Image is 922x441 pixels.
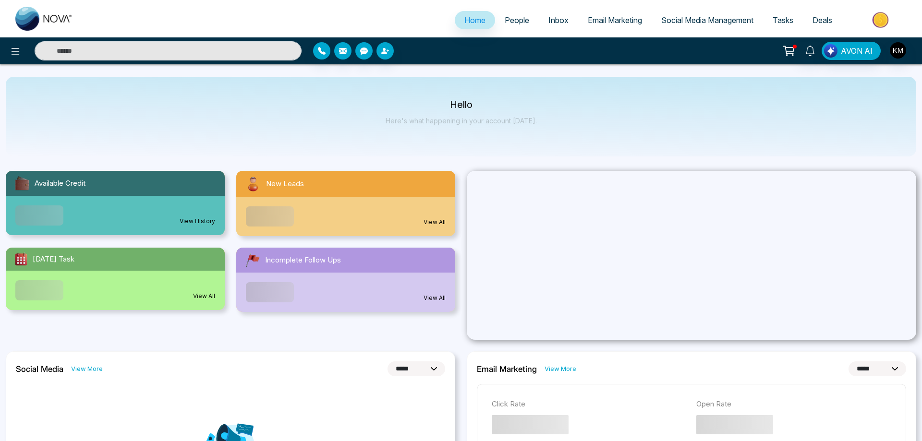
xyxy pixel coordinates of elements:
img: Lead Flow [824,44,837,58]
img: Nova CRM Logo [15,7,73,31]
a: Home [455,11,495,29]
p: Open Rate [696,399,891,410]
img: Market-place.gif [847,9,916,31]
span: Email Marketing [588,15,642,25]
span: Available Credit [35,178,85,189]
button: AVON AI [822,42,881,60]
a: View More [545,364,576,373]
img: followUps.svg [244,251,261,269]
h2: Email Marketing [477,364,537,374]
a: View More [71,364,103,373]
img: User Avatar [890,42,906,59]
a: View All [424,218,446,226]
span: New Leads [266,179,304,190]
a: New LeadsView All [230,171,461,236]
h2: Social Media [16,364,63,374]
a: View All [424,294,446,302]
a: Deals [803,11,842,29]
a: Tasks [763,11,803,29]
a: Email Marketing [578,11,652,29]
span: Social Media Management [661,15,753,25]
span: Home [464,15,485,25]
span: Inbox [548,15,569,25]
span: [DATE] Task [33,254,74,265]
span: Tasks [773,15,793,25]
a: Social Media Management [652,11,763,29]
p: Here's what happening in your account [DATE]. [386,117,537,125]
img: newLeads.svg [244,175,262,193]
p: Click Rate [492,399,687,410]
span: People [505,15,529,25]
img: todayTask.svg [13,251,29,267]
span: AVON AI [841,45,873,57]
a: Incomplete Follow UpsView All [230,248,461,312]
span: Incomplete Follow Ups [265,255,341,266]
a: Inbox [539,11,578,29]
img: availableCredit.svg [13,175,31,192]
p: Hello [386,101,537,109]
a: View History [180,217,215,226]
a: People [495,11,539,29]
span: Deals [813,15,832,25]
a: View All [193,292,215,300]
